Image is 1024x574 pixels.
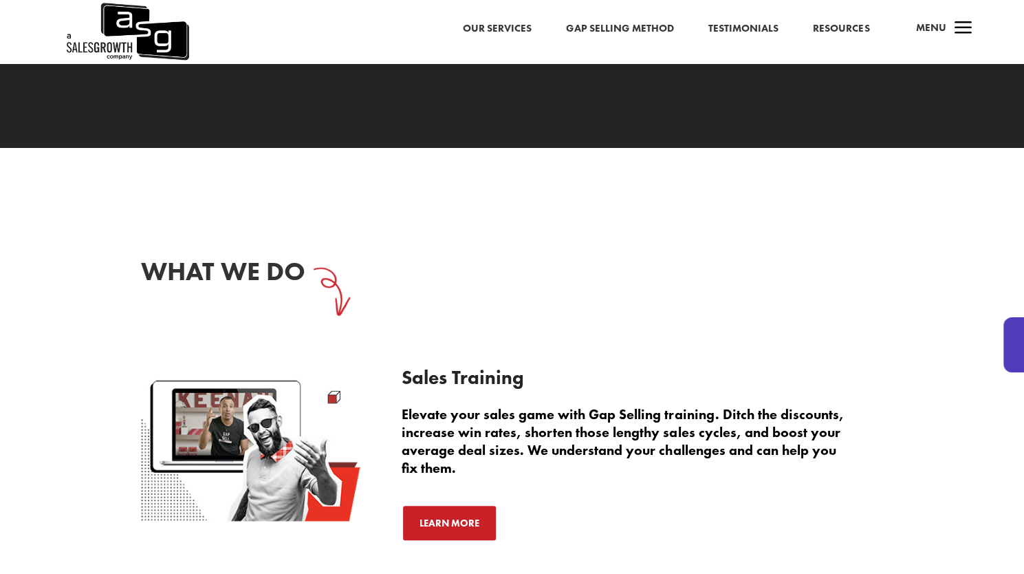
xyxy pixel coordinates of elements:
h3: What We Do [141,255,425,295]
img: squig-arrow [292,253,364,326]
a: Testimonials [708,20,778,38]
img: Sales-Training-Services [141,368,361,522]
a: Gap Selling Method [566,20,674,38]
p: Elevate your sales game with Gap Selling training. Ditch the discounts, increase win rates, short... [402,405,883,477]
a: Learn More [402,504,497,542]
span: Menu [915,21,946,34]
a: Sales Training Services [141,513,361,524]
a: Resources [813,20,869,38]
h3: Sales Training [402,368,883,394]
span: a [949,15,977,43]
a: Our Services [463,20,532,38]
